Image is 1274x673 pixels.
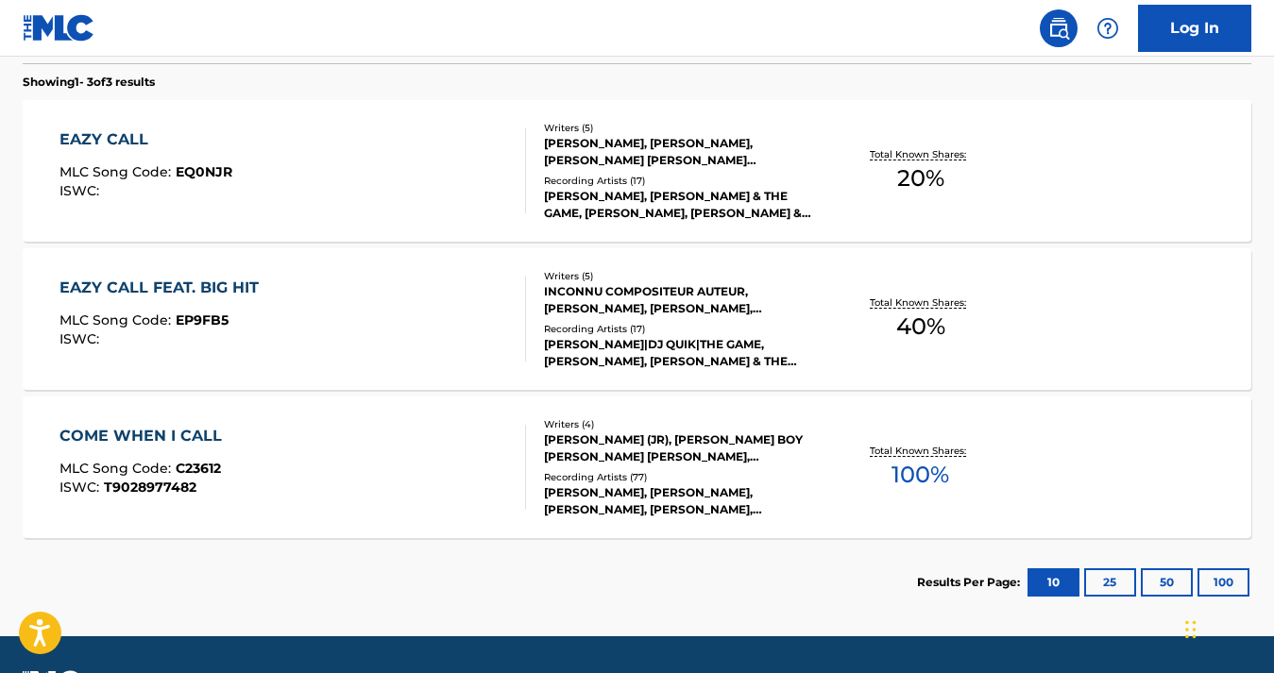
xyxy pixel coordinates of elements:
div: EAZY CALL FEAT. BIG HIT [59,277,268,299]
div: [PERSON_NAME] (JR), [PERSON_NAME] BOY [PERSON_NAME] [PERSON_NAME], [PERSON_NAME] [544,431,818,465]
p: Total Known Shares: [870,295,971,310]
p: Total Known Shares: [870,444,971,458]
div: [PERSON_NAME], [PERSON_NAME], [PERSON_NAME], [PERSON_NAME], [PERSON_NAME] [544,484,818,518]
div: Writers ( 5 ) [544,269,818,283]
div: Help [1089,9,1127,47]
div: [PERSON_NAME]|DJ QUIK|THE GAME, [PERSON_NAME], [PERSON_NAME] & THE GAME (FEAT. BIG HIT), [PERSON_... [544,336,818,370]
div: EAZY CALL [59,128,232,151]
p: Results Per Page: [917,574,1025,591]
p: Total Known Shares: [870,147,971,161]
div: Recording Artists ( 17 ) [544,174,818,188]
span: ISWC : [59,182,104,199]
button: 50 [1141,568,1193,597]
a: Public Search [1040,9,1078,47]
iframe: Chat Widget [1180,582,1274,673]
div: Drag [1185,601,1197,658]
div: INCONNU COMPOSITEUR AUTEUR, [PERSON_NAME], [PERSON_NAME], [PERSON_NAME], [PERSON_NAME] [PERSON_NAME] [544,283,818,317]
img: MLC Logo [23,14,95,42]
a: COME WHEN I CALLMLC Song Code:C23612ISWC:T9028977482Writers (4)[PERSON_NAME] (JR), [PERSON_NAME] ... [23,396,1251,538]
span: C23612 [176,460,221,477]
span: ISWC : [59,479,104,496]
a: EAZY CALLMLC Song Code:EQ0NJRISWC:Writers (5)[PERSON_NAME], [PERSON_NAME], [PERSON_NAME] [PERSON_... [23,100,1251,242]
div: COME WHEN I CALL [59,425,231,447]
button: 10 [1028,568,1079,597]
a: Log In [1138,5,1251,52]
div: [PERSON_NAME], [PERSON_NAME] & THE GAME, [PERSON_NAME], [PERSON_NAME] & THE GAME, [PERSON_NAME], ... [544,188,818,222]
div: Writers ( 4 ) [544,417,818,431]
div: Writers ( 5 ) [544,121,818,135]
div: Recording Artists ( 17 ) [544,322,818,336]
span: T9028977482 [104,479,196,496]
span: MLC Song Code : [59,163,176,180]
button: 100 [1198,568,1249,597]
span: MLC Song Code : [59,311,176,328]
img: search [1047,17,1070,40]
span: 20 % [897,161,944,195]
button: 25 [1084,568,1136,597]
img: help [1096,17,1119,40]
div: [PERSON_NAME], [PERSON_NAME], [PERSON_NAME] [PERSON_NAME] [PERSON_NAME], [PERSON_NAME] [544,135,818,169]
span: ISWC : [59,330,104,347]
span: EP9FB5 [176,311,229,328]
p: Showing 1 - 3 of 3 results [23,74,155,91]
div: Recording Artists ( 77 ) [544,470,818,484]
span: MLC Song Code : [59,460,176,477]
span: 40 % [896,310,945,344]
span: 100 % [892,458,949,492]
span: EQ0NJR [176,163,232,180]
a: EAZY CALL FEAT. BIG HITMLC Song Code:EP9FB5ISWC:Writers (5)INCONNU COMPOSITEUR AUTEUR, [PERSON_NA... [23,248,1251,390]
